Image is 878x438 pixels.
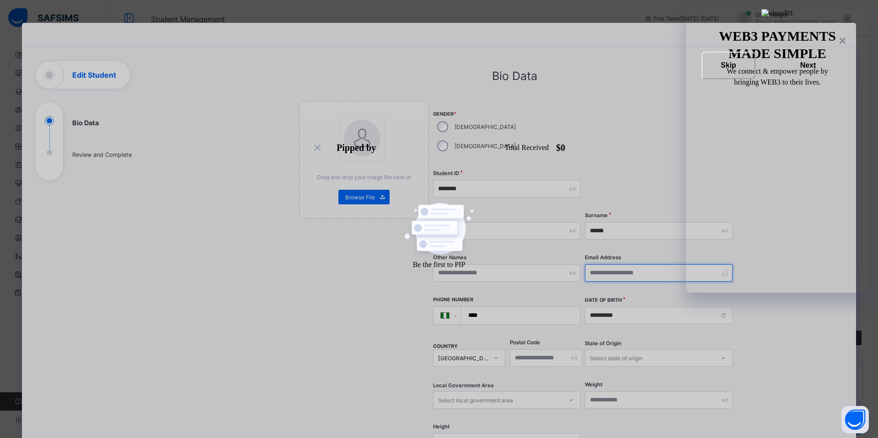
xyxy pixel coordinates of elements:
[841,406,869,433] button: Open asap
[556,141,565,154] div: $ 0
[337,141,376,154] div: Pipped by
[763,52,853,79] button: Next
[413,259,466,270] div: Be the first to PIP
[701,52,755,79] button: Skip
[505,142,549,153] div: Total Received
